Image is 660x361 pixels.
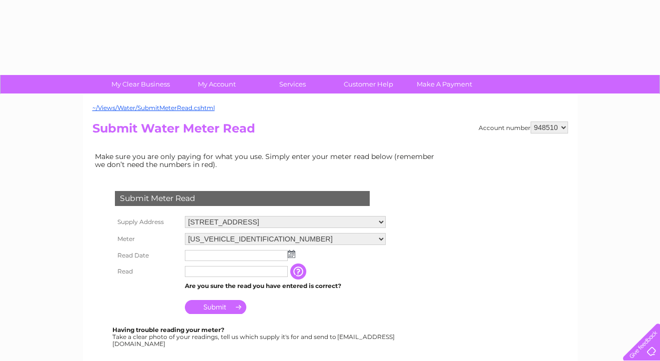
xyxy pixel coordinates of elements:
th: Read [112,263,182,279]
input: Submit [185,300,246,314]
img: ... [288,250,295,258]
th: Meter [112,230,182,247]
h2: Submit Water Meter Read [92,121,568,140]
a: My Clear Business [99,75,182,93]
input: Information [290,263,308,279]
td: Are you sure the read you have entered is correct? [182,279,388,292]
a: ~/Views/Water/SubmitMeterRead.cshtml [92,104,215,111]
th: Supply Address [112,213,182,230]
b: Having trouble reading your meter? [112,326,224,333]
div: Submit Meter Read [115,191,370,206]
div: Take a clear photo of your readings, tell us which supply it's for and send to [EMAIL_ADDRESS][DO... [112,326,396,347]
a: Customer Help [327,75,410,93]
th: Read Date [112,247,182,263]
td: Make sure you are only paying for what you use. Simply enter your meter read below (remember we d... [92,150,442,171]
div: Account number [479,121,568,133]
a: Services [251,75,334,93]
a: My Account [175,75,258,93]
a: Make A Payment [403,75,486,93]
